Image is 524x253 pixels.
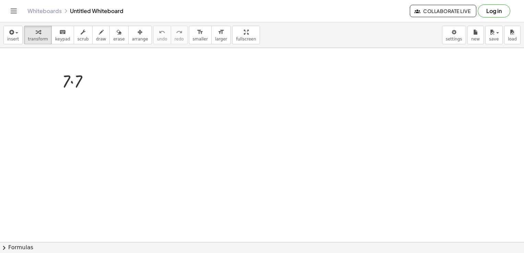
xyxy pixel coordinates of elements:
[467,26,484,44] button: new
[74,26,93,44] button: scrub
[416,8,471,14] span: Collaborate Live
[109,26,128,44] button: erase
[504,26,521,44] button: load
[171,26,188,44] button: redoredo
[159,28,165,36] i: undo
[28,37,48,41] span: transform
[193,37,208,41] span: smaller
[236,37,256,41] span: fullscreen
[489,37,499,41] span: save
[24,26,52,44] button: transform
[51,26,74,44] button: keyboardkeypad
[153,26,171,44] button: undoundo
[471,37,480,41] span: new
[96,37,106,41] span: draw
[211,26,231,44] button: format_sizelarger
[113,37,124,41] span: erase
[446,37,462,41] span: settings
[132,37,148,41] span: arrange
[157,37,167,41] span: undo
[59,28,66,36] i: keyboard
[197,28,203,36] i: format_size
[128,26,152,44] button: arrange
[3,26,23,44] button: insert
[92,26,110,44] button: draw
[8,5,19,16] button: Toggle navigation
[232,26,260,44] button: fullscreen
[27,8,62,14] a: Whiteboards
[485,26,503,44] button: save
[7,37,19,41] span: insert
[78,37,89,41] span: scrub
[442,26,466,44] button: settings
[55,37,70,41] span: keypad
[218,28,224,36] i: format_size
[215,37,227,41] span: larger
[478,4,510,17] button: Log in
[410,5,476,17] button: Collaborate Live
[176,28,182,36] i: redo
[175,37,184,41] span: redo
[508,37,517,41] span: load
[189,26,212,44] button: format_sizesmaller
